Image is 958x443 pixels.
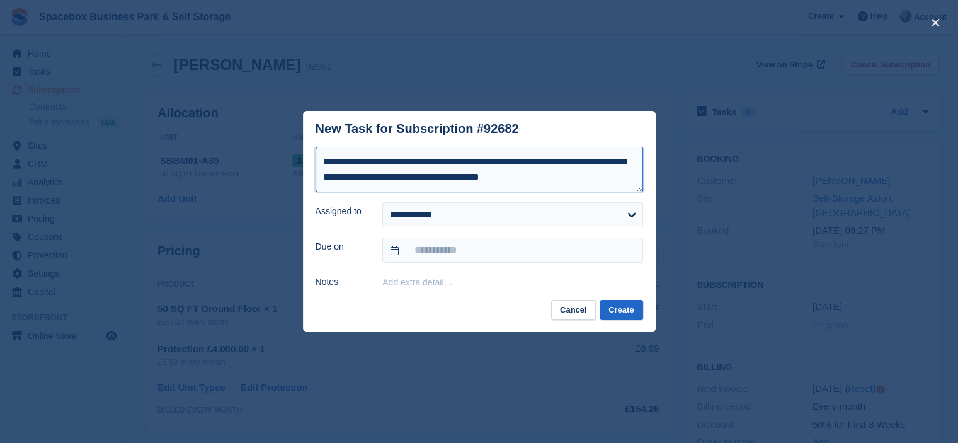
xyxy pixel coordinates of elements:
[316,205,368,218] label: Assigned to
[925,13,945,33] button: close
[600,300,642,321] button: Create
[382,277,452,287] button: Add extra detail…
[316,122,519,136] div: New Task for Subscription #92682
[316,275,368,289] label: Notes
[551,300,596,321] button: Cancel
[316,240,368,253] label: Due on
